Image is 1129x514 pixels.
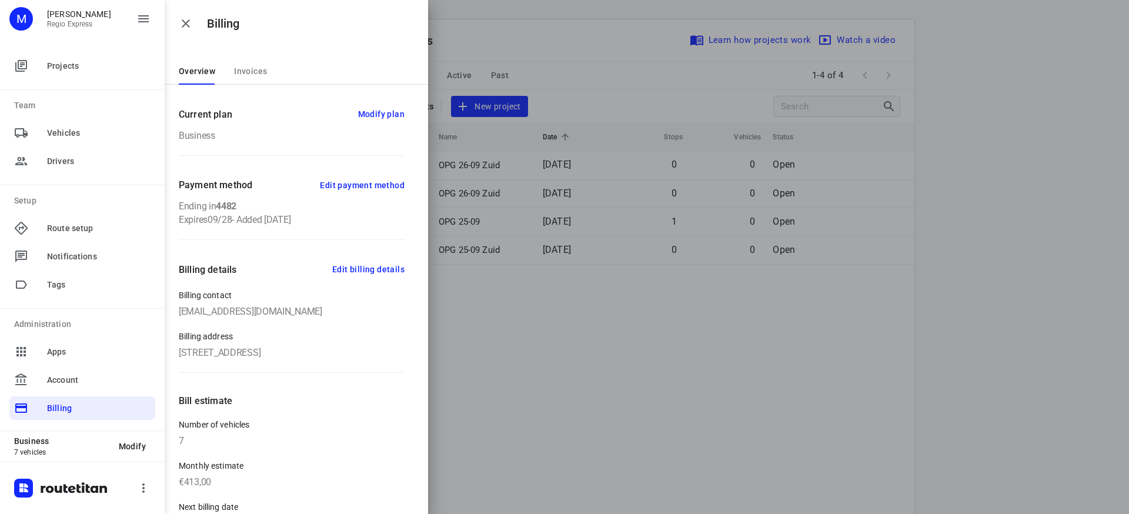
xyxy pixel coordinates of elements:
span: Ending in [179,201,405,212]
p: Administration [14,318,155,331]
p: Current plan [179,109,232,120]
p: Payment method [179,179,252,191]
p: Max Bisseling [47,9,111,19]
span: Modify [119,442,146,451]
span: Modify plan [358,107,405,122]
p: Bill estimate [179,395,232,406]
h5: Billing [207,17,239,31]
span: Drivers [47,155,151,168]
p: [EMAIL_ADDRESS][DOMAIN_NAME] [179,306,405,317]
p: Business [179,130,405,141]
p: € 413 ,00 [179,476,405,488]
span: Expires 09 / 28 - Added [DATE] [179,212,405,225]
span: Developers [47,430,151,443]
p: 7 [179,435,405,446]
span: Edit payment method [320,178,405,193]
span: Notifications [47,251,151,263]
p: Business [14,436,109,446]
span: Invoices [234,66,267,76]
p: Regio Express [47,20,111,28]
span: Tags [47,279,151,291]
span: Overview [179,66,215,76]
span: Apps [47,346,151,358]
p: Team [14,99,155,112]
p: Number of vehicles [179,419,405,430]
p: Billing details [179,264,236,275]
div: M [9,7,33,31]
span: Account [47,374,151,386]
p: Monthly estimate [179,460,405,472]
span: Projects [47,60,151,72]
b: 4482 [216,201,236,212]
p: Billing contact [179,290,405,301]
span: Billing [47,402,151,415]
p: Setup [14,195,155,207]
p: Next billing date [179,502,405,513]
p: [STREET_ADDRESS] [179,347,405,358]
p: 7 vehicles [14,448,109,456]
span: Edit billing details [332,262,405,277]
span: Route setup [47,222,151,235]
p: Billing address [179,331,405,342]
span: Vehicles [47,127,151,139]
